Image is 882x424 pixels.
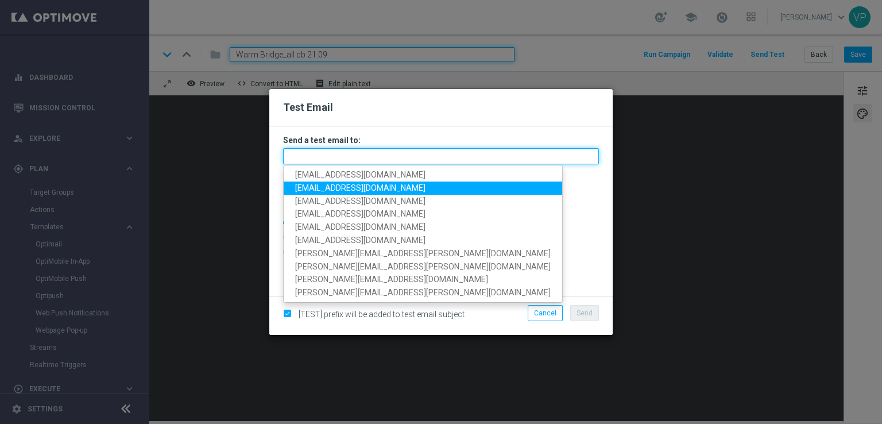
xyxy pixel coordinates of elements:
[284,234,562,247] a: [EMAIL_ADDRESS][DOMAIN_NAME]
[284,286,562,299] a: [PERSON_NAME][EMAIL_ADDRESS][PERSON_NAME][DOMAIN_NAME]
[284,182,562,195] a: [EMAIL_ADDRESS][DOMAIN_NAME]
[299,310,465,319] span: [TEST] prefix will be added to test email subject
[295,288,551,297] span: [PERSON_NAME][EMAIL_ADDRESS][PERSON_NAME][DOMAIN_NAME]
[295,249,551,258] span: [PERSON_NAME][EMAIL_ADDRESS][PERSON_NAME][DOMAIN_NAME]
[295,170,425,179] span: [EMAIL_ADDRESS][DOMAIN_NAME]
[295,196,425,205] span: [EMAIL_ADDRESS][DOMAIN_NAME]
[283,135,599,145] h3: Send a test email to:
[284,247,562,260] a: [PERSON_NAME][EMAIL_ADDRESS][PERSON_NAME][DOMAIN_NAME]
[577,309,593,317] span: Send
[284,207,562,221] a: [EMAIL_ADDRESS][DOMAIN_NAME]
[295,222,425,232] span: [EMAIL_ADDRESS][DOMAIN_NAME]
[570,305,599,321] button: Send
[295,209,425,218] span: [EMAIL_ADDRESS][DOMAIN_NAME]
[284,194,562,207] a: [EMAIL_ADDRESS][DOMAIN_NAME]
[295,183,425,192] span: [EMAIL_ADDRESS][DOMAIN_NAME]
[283,101,599,114] h2: Test Email
[295,236,425,245] span: [EMAIL_ADDRESS][DOMAIN_NAME]
[284,168,562,182] a: [EMAIL_ADDRESS][DOMAIN_NAME]
[295,261,551,271] span: [PERSON_NAME][EMAIL_ADDRESS][PERSON_NAME][DOMAIN_NAME]
[295,275,488,284] span: [PERSON_NAME][EMAIL_ADDRESS][DOMAIN_NAME]
[284,260,562,273] a: [PERSON_NAME][EMAIL_ADDRESS][PERSON_NAME][DOMAIN_NAME]
[284,273,562,286] a: [PERSON_NAME][EMAIL_ADDRESS][DOMAIN_NAME]
[284,221,562,234] a: [EMAIL_ADDRESS][DOMAIN_NAME]
[528,305,563,321] button: Cancel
